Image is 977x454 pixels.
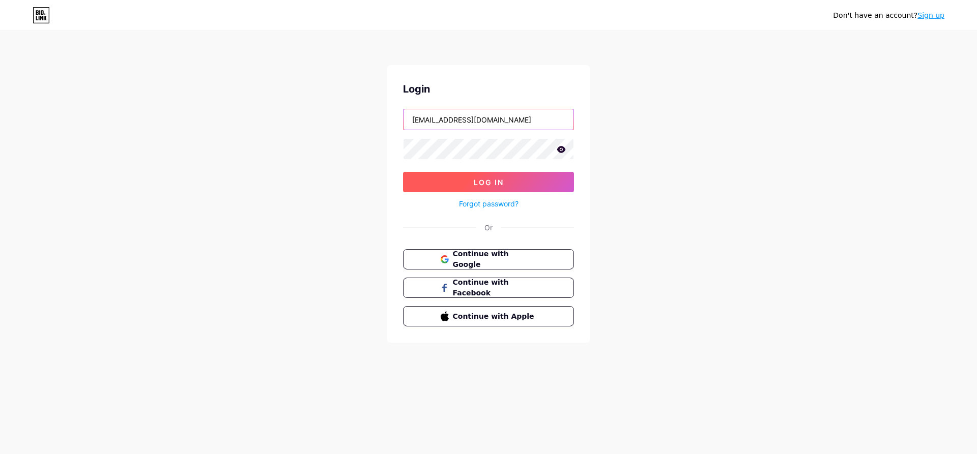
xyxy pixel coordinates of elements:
[917,11,944,19] a: Sign up
[403,172,574,192] button: Log In
[403,249,574,269] button: Continue with Google
[403,306,574,326] button: Continue with Apple
[403,81,574,97] div: Login
[403,278,574,298] button: Continue with Facebook
[833,10,944,21] div: Don't have an account?
[459,198,519,209] a: Forgot password?
[453,249,537,270] span: Continue with Google
[453,311,537,322] span: Continue with Apple
[474,178,504,187] span: Log In
[484,222,493,233] div: Or
[453,277,537,298] span: Continue with Facebook
[404,109,573,130] input: Username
